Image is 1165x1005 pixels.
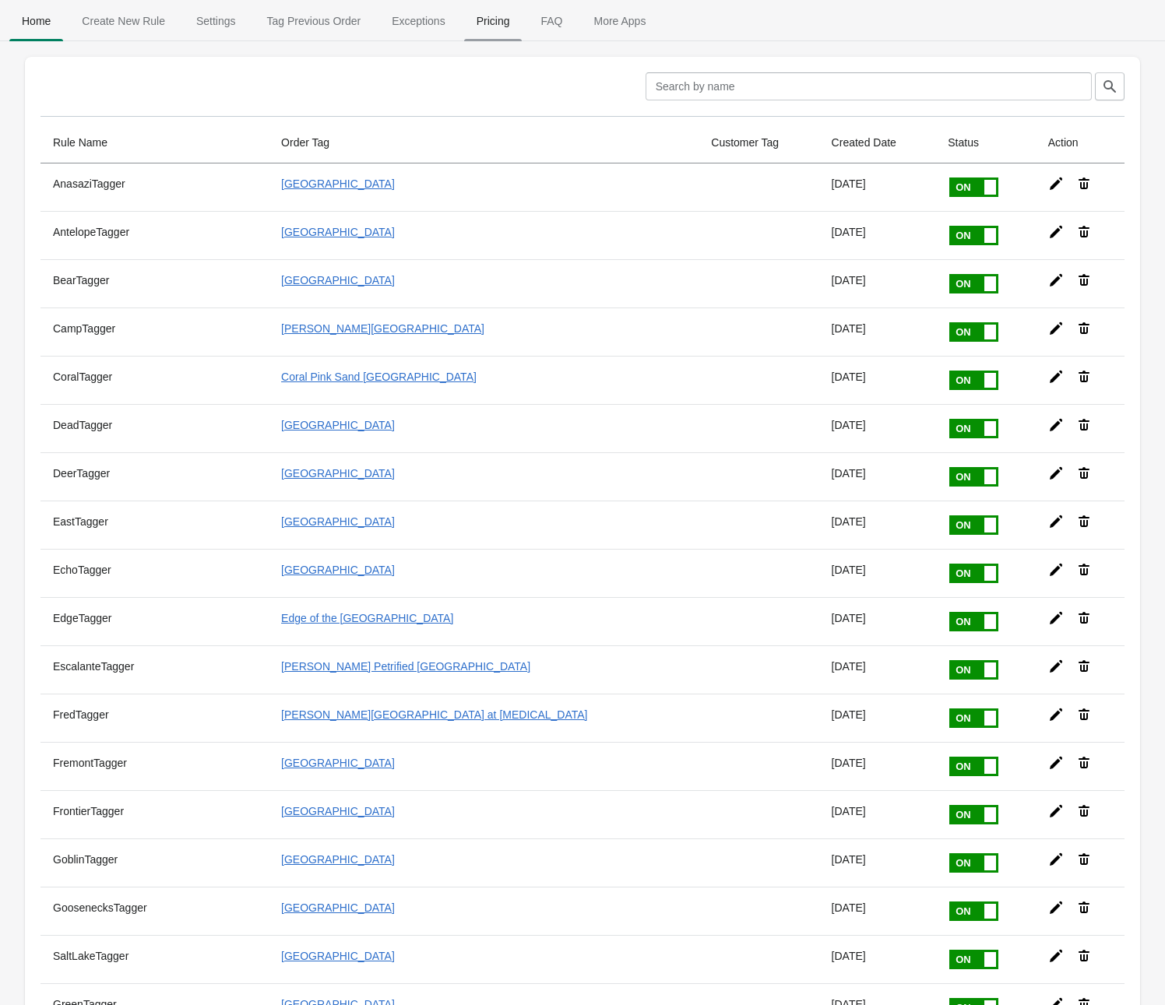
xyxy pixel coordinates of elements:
[819,163,936,211] td: [DATE]
[281,515,395,528] a: [GEOGRAPHIC_DATA]
[281,612,453,624] a: Edge of the [GEOGRAPHIC_DATA]
[281,274,395,286] a: [GEOGRAPHIC_DATA]
[819,404,936,452] td: [DATE]
[464,7,523,35] span: Pricing
[40,597,269,645] th: EdgeTagger
[819,356,936,404] td: [DATE]
[819,211,936,259] td: [DATE]
[40,404,269,452] th: DeadTagger
[40,887,269,935] th: GoosenecksTagger
[379,7,457,35] span: Exceptions
[281,322,484,335] a: [PERSON_NAME][GEOGRAPHIC_DATA]
[281,901,395,914] a: [GEOGRAPHIC_DATA]
[6,1,66,41] button: Home
[1036,122,1125,163] th: Action
[281,371,477,383] a: Coral Pink Sand [GEOGRAPHIC_DATA]
[40,838,269,887] th: GoblinTagger
[819,501,936,549] td: [DATE]
[699,122,818,163] th: Customer Tag
[181,1,252,41] button: Settings
[40,645,269,694] th: EscalanteTagger
[40,742,269,790] th: FremontTagger
[40,549,269,597] th: EchoTagger
[9,7,63,35] span: Home
[40,259,269,307] th: BearTagger
[40,356,269,404] th: CoralTagger
[819,645,936,694] td: [DATE]
[281,660,530,673] a: [PERSON_NAME] Petrified [GEOGRAPHIC_DATA]
[581,7,658,35] span: More Apps
[819,597,936,645] td: [DATE]
[184,7,248,35] span: Settings
[528,7,575,35] span: FAQ
[40,211,269,259] th: AntelopeTagger
[281,950,395,962] a: [GEOGRAPHIC_DATA]
[281,757,395,769] a: [GEOGRAPHIC_DATA]
[40,452,269,501] th: DeerTagger
[66,1,181,41] button: Create_New_Rule
[819,935,936,983] td: [DATE]
[40,694,269,742] th: FredTagger
[819,742,936,790] td: [DATE]
[40,790,269,838] th: FrontierTagger
[281,853,395,866] a: [GEOGRAPHIC_DATA]
[281,177,395,190] a: [GEOGRAPHIC_DATA]
[281,564,395,576] a: [GEOGRAPHIC_DATA]
[281,226,395,238] a: [GEOGRAPHIC_DATA]
[281,708,587,721] a: [PERSON_NAME][GEOGRAPHIC_DATA] at [MEDICAL_DATA]
[69,7,178,35] span: Create New Rule
[646,72,1092,100] input: Search by name
[819,694,936,742] td: [DATE]
[281,419,395,431] a: [GEOGRAPHIC_DATA]
[40,307,269,356] th: CampTagger
[819,549,936,597] td: [DATE]
[819,887,936,935] td: [DATE]
[819,259,936,307] td: [DATE]
[40,122,269,163] th: Rule Name
[819,307,936,356] td: [DATE]
[40,501,269,549] th: EastTagger
[819,838,936,887] td: [DATE]
[281,467,395,480] a: [GEOGRAPHIC_DATA]
[269,122,699,163] th: Order Tag
[281,805,395,817] a: [GEOGRAPHIC_DATA]
[935,122,1036,163] th: Status
[255,7,374,35] span: Tag Previous Order
[819,452,936,501] td: [DATE]
[819,790,936,838] td: [DATE]
[40,163,269,211] th: AnasaziTagger
[40,935,269,983] th: SaltLakeTagger
[819,122,936,163] th: Created Date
